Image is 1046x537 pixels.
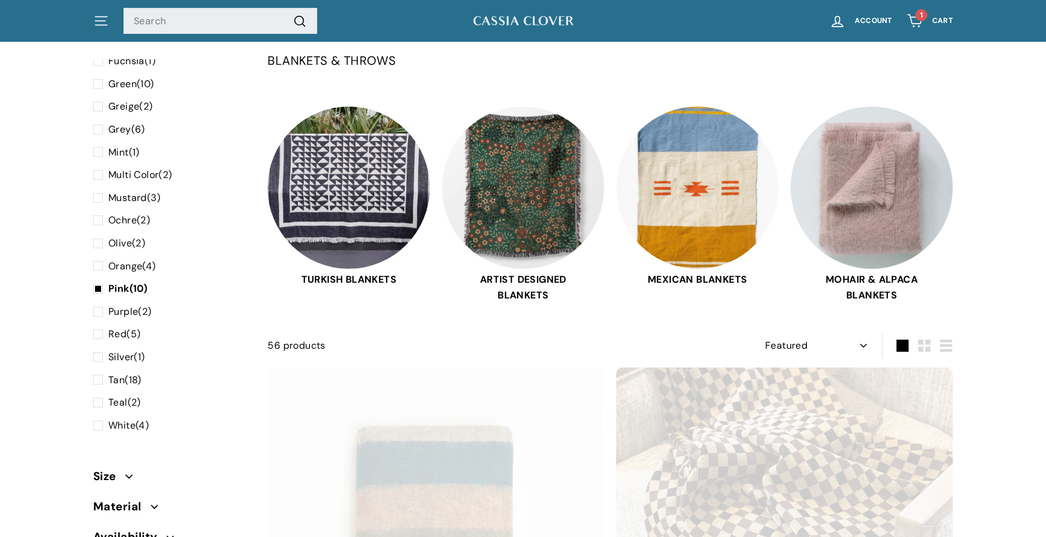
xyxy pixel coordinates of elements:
span: 1 [920,10,923,20]
span: Ochre [108,214,137,226]
span: (10) [108,281,147,297]
span: (2) [108,99,153,114]
span: White [108,419,136,432]
span: Tan [108,374,125,386]
div: 56 products [268,338,610,354]
span: (2) [108,167,173,183]
span: (2) [108,395,141,410]
span: Mustard [108,191,147,204]
span: TURKISH BLANKETS [268,272,430,288]
span: Cart [932,17,953,25]
span: (4) [108,418,149,433]
button: Material [93,495,248,525]
span: (2) [108,212,150,228]
span: MOHAIR & ALPACA BLANKETS [791,272,953,303]
input: Search [123,8,317,35]
span: (5) [108,326,140,342]
a: MEXICAN BLANKETS [616,107,778,303]
span: Size [93,467,125,486]
span: (18) [108,372,142,388]
span: (10) [108,76,154,92]
span: Silver [108,351,134,363]
span: Mint [108,146,129,159]
a: TURKISH BLANKETS [268,107,430,303]
a: MOHAIR & ALPACA BLANKETS [791,107,953,303]
span: (2) [108,236,145,251]
a: Cart [900,3,960,39]
span: Teal [108,396,128,409]
span: Pink [108,282,130,295]
button: Size [93,464,248,495]
a: ARTIST DESIGNED BLANKETS [442,107,604,303]
span: Red [108,328,127,340]
span: Purple [108,305,138,318]
span: Multi Color [108,168,159,181]
a: Account [822,3,900,39]
span: Account [855,17,892,25]
span: ARTIST DESIGNED BLANKETS [442,272,604,303]
span: Grey [108,123,131,136]
span: (4) [108,259,156,274]
p: BLANKETS & THROWS [268,51,953,70]
span: Fuchsia [108,54,145,67]
span: (2) [108,304,152,320]
span: MEXICAN BLANKETS [616,272,778,288]
span: (3) [108,190,160,206]
span: Greige [108,100,139,113]
span: (1) [108,145,140,160]
span: Olive [108,237,132,249]
span: (6) [108,122,145,137]
span: (1) [108,349,145,365]
span: (1) [108,53,156,69]
span: Green [108,77,137,90]
span: Orange [108,260,142,272]
span: Material [93,498,151,516]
